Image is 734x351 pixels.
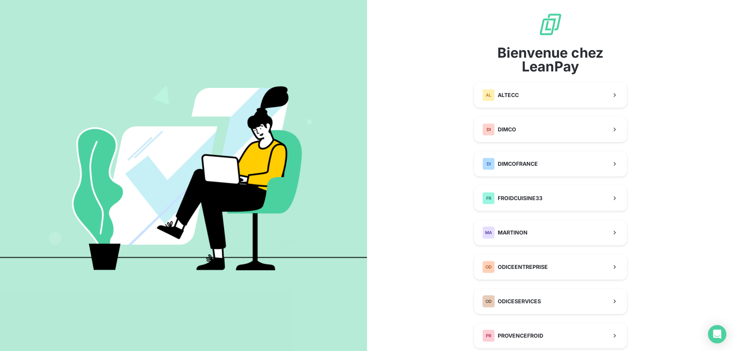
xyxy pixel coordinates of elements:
[482,123,495,136] div: DI
[474,220,627,245] button: MAMARTINON
[498,91,519,99] span: ALTECC
[482,330,495,342] div: PR
[474,82,627,108] button: ALALTECC
[498,332,543,340] span: PROVENCEFROID
[474,323,627,348] button: PRPROVENCEFROID
[474,151,627,176] button: DIDIMCOFRANCE
[498,263,548,271] span: ODICEENTREPRISE
[498,126,516,133] span: DIMCO
[538,12,563,37] img: logo sigle
[474,289,627,314] button: ODODICESERVICES
[498,160,538,168] span: DIMCOFRANCE
[474,46,627,73] span: Bienvenue chez LeanPay
[474,117,627,142] button: DIDIMCO
[498,194,542,202] span: FROIDCUISINE33
[474,254,627,280] button: ODODICEENTREPRISE
[482,295,495,307] div: OD
[482,261,495,273] div: OD
[482,226,495,239] div: MA
[482,158,495,170] div: DI
[474,186,627,211] button: FRFROIDCUISINE33
[498,229,528,236] span: MARTINON
[482,89,495,101] div: AL
[482,192,495,204] div: FR
[708,325,726,343] div: Open Intercom Messenger
[498,298,541,305] span: ODICESERVICES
